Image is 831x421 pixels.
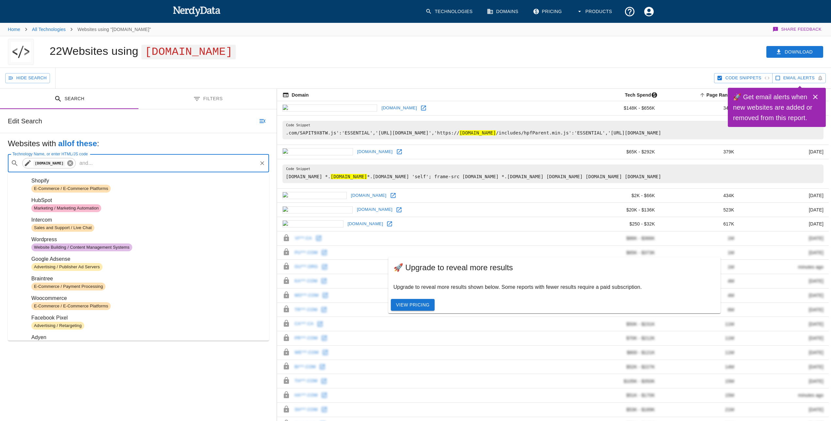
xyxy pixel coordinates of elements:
[31,244,132,251] span: Website Building / Content Management Systems
[772,23,823,36] button: Share Feedback
[346,219,385,229] a: [DOMAIN_NAME]
[577,188,660,203] td: $2K - $66K
[8,23,151,36] nav: breadcrumb
[577,101,660,116] td: $148K - $656K
[393,283,715,291] p: Upgrade to reveal more results shown below. Some reports with fewer results require a paid subscr...
[50,45,236,57] h1: 22 Websites using
[639,2,659,21] button: Account Settings
[31,264,103,270] span: Advertising / Publisher Ad Servers
[577,217,660,231] td: $250 - $32K
[391,299,435,311] a: View Pricing
[282,206,353,213] img: marineatlantic.ca icon
[282,91,309,99] span: The registered domain name (i.e. "nerdydata.com").
[783,74,815,82] span: Get email alerts with newly found website results. Click to enable.
[8,116,42,126] h6: Edit Search
[31,236,264,243] span: Wordpress
[577,203,660,217] td: $20K - $136K
[31,196,264,204] span: HubSpot
[739,217,829,231] td: [DATE]
[620,2,639,21] button: Support and Documentation
[33,161,65,166] code: [DOMAIN_NAME]
[483,2,523,21] a: Domains
[388,191,398,200] a: Open pizzanova.com in new window
[733,92,813,123] h6: 🚀 Get email alerts when new websites are added or removed from this report.
[258,159,267,168] button: Clear
[31,275,264,283] span: Braintree
[31,186,111,192] span: E-Commerce / E-Commerce Platforms
[282,220,343,227] img: 241pizza.com icon
[422,2,478,21] a: Technologies
[282,104,377,112] img: vermontcountrystore.com icon
[173,5,221,18] img: NerdyData.com
[739,145,829,159] td: [DATE]
[31,216,264,224] span: Intercom
[394,205,404,215] a: Open marineatlantic.ca in new window
[8,27,20,32] a: Home
[380,103,419,113] a: [DOMAIN_NAME]
[31,294,264,302] span: Woocommerce
[31,303,111,309] span: E-Commerce / E-Commerce Platforms
[766,46,823,58] button: Download
[739,203,829,217] td: [DATE]
[660,188,740,203] td: 434K
[11,39,31,65] img: "chase.hostedpaymentservice.net" logo
[394,147,404,157] a: Open mossmotors.com in new window
[356,147,394,157] a: [DOMAIN_NAME]
[355,205,394,215] a: [DOMAIN_NAME]
[331,174,367,179] hl: [DOMAIN_NAME]
[282,164,823,183] pre: [DOMAIN_NAME] *. *.[DOMAIN_NAME] 'self'; frame-src [DOMAIN_NAME] *.[DOMAIN_NAME] [DOMAIN_NAME] [D...
[660,101,740,116] td: 346K
[660,145,740,159] td: 379K
[77,26,151,33] p: Websites using "[DOMAIN_NAME]"
[282,192,346,199] img: pizzanova.com icon
[31,225,94,231] span: Sales and Support / Live Chat
[714,73,772,83] button: Hide Code Snippets
[31,255,264,263] span: Google Adsense
[349,191,388,201] a: [DOMAIN_NAME]
[419,103,428,113] a: Open vermontcountrystore.com in new window
[138,89,277,109] button: Filters
[31,323,84,329] span: Advertising / Retargeting
[572,2,617,21] button: Products
[282,148,353,155] img: mossmotors.com icon
[141,45,236,59] span: [DOMAIN_NAME]
[529,2,567,21] a: Pricing
[31,205,101,211] span: Marketing / Marketing Automation
[282,121,823,139] pre: .com/SAPIT9X8TW.js':'ESSENTIAL','[URL][DOMAIN_NAME]','https:// /includes/hpfParent.min.js':'ESSEN...
[77,159,95,167] p: and ...
[660,217,740,231] td: 617K
[772,73,826,83] button: Get email alerts with newly found website results. Click to enable.
[577,145,660,159] td: $65K - $292K
[725,74,761,82] span: Hide Code Snippets
[809,90,822,103] button: Close
[698,91,740,99] span: A page popularity ranking based on a domain's backlinks. Smaller numbers signal more popular doma...
[660,203,740,217] td: 523K
[58,139,97,148] b: all of these
[8,138,269,149] h5: Websites with :
[5,73,50,83] button: Hide Search
[385,219,394,229] a: Open 241pizza.com in new window
[32,27,66,32] a: All Technologies
[459,130,496,135] hl: [DOMAIN_NAME]
[31,284,105,290] span: E-Commerce / Payment Processing
[616,91,660,99] span: The estimated minimum and maximum annual tech spend each webpage has, based on the free, freemium...
[393,262,715,273] span: 🚀 Upgrade to reveal more results
[22,158,76,168] div: [DOMAIN_NAME]
[31,177,264,185] span: Shopify
[31,334,264,341] span: Adyen
[739,188,829,203] td: [DATE]
[31,314,264,322] span: Facebook Pixel
[12,151,88,157] label: Technology Name, or enter HTML/JS code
